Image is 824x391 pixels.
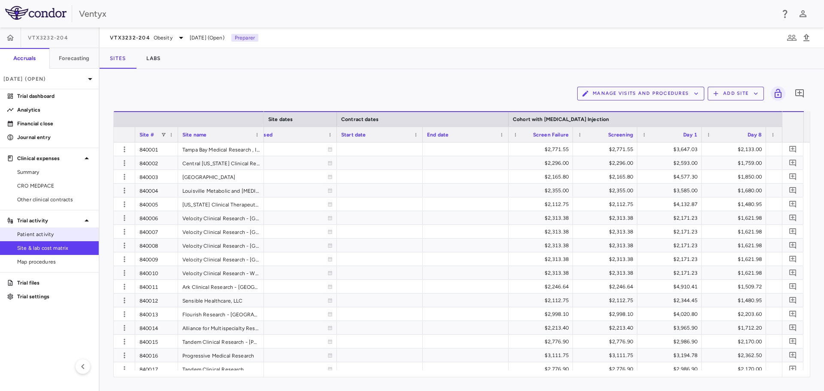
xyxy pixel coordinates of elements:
[516,266,569,280] div: $2,313.38
[135,211,178,224] div: 840006
[787,267,799,279] button: Add comment
[100,48,136,69] button: Sites
[135,266,178,279] div: 840010
[789,200,797,208] svg: Add comment
[17,244,92,252] span: Site & lab cost matrix
[709,225,762,239] div: $1,621.98
[17,168,92,176] span: Summary
[581,225,633,239] div: $2,313.38
[767,86,785,101] span: You do not have permission to lock or unlock grids
[709,239,762,252] div: $1,621.98
[709,321,762,335] div: $1,712.20
[516,280,569,294] div: $2,246.64
[17,196,92,203] span: Other clinical contracts
[5,6,67,20] img: logo-full-SnFGN8VE.png
[516,197,569,211] div: $2,112.75
[341,132,366,138] span: Start date
[581,321,633,335] div: $2,213.40
[708,87,764,100] button: Add Site
[787,363,799,375] button: Add comment
[516,142,569,156] div: $2,771.55
[178,211,264,224] div: Velocity Clinical Research - [GEOGRAPHIC_DATA]
[17,133,92,141] p: Journal entry
[581,211,633,225] div: $2,313.38
[135,307,178,321] div: 840013
[787,226,799,237] button: Add comment
[178,335,264,348] div: Tandem Clinical Research - [PERSON_NAME]
[135,197,178,211] div: 840005
[787,143,799,155] button: Add comment
[787,157,799,169] button: Add comment
[789,186,797,194] svg: Add comment
[645,197,697,211] div: $4,132.87
[709,184,762,197] div: $1,680.00
[28,34,68,41] span: VTX3232-204
[709,197,762,211] div: $1,480.95
[79,7,774,20] div: Ventyx
[581,294,633,307] div: $2,112.75
[709,335,762,349] div: $2,170.00
[516,307,569,321] div: $2,998.10
[178,362,264,376] div: Tandem Clinical Research
[17,155,82,162] p: Clinical expenses
[577,87,704,100] button: Manage Visits and Procedures
[178,142,264,156] div: Tampa Bay Medical Research , Inc.
[645,335,697,349] div: $2,986.90
[135,184,178,197] div: 840004
[516,184,569,197] div: $2,355.00
[789,269,797,277] svg: Add comment
[581,170,633,184] div: $2,165.80
[581,239,633,252] div: $2,313.38
[581,197,633,211] div: $2,112.75
[516,294,569,307] div: $2,112.75
[255,132,273,138] span: Closed
[110,34,150,41] span: VTX3232-204
[17,92,92,100] p: Trial dashboard
[17,230,92,238] span: Patient activity
[581,266,633,280] div: $2,313.38
[178,266,264,279] div: Velocity Clinical Research - Waco
[645,239,697,252] div: $2,171.23
[709,266,762,280] div: $1,621.98
[427,132,448,138] span: End date
[178,156,264,170] div: Central [US_STATE] Clinical Research
[581,142,633,156] div: $2,771.55
[792,86,807,101] button: Add comment
[178,349,264,362] div: Progressive Medical Research
[135,280,178,293] div: 840011
[789,145,797,153] svg: Add comment
[178,197,264,211] div: [US_STATE] Clinical Therapeutics, LLC
[516,239,569,252] div: $2,313.38
[178,225,264,238] div: Velocity Clinical Research - [GEOGRAPHIC_DATA]
[645,349,697,362] div: $3,194.78
[581,349,633,362] div: $3,111.75
[789,241,797,249] svg: Add comment
[17,182,92,190] span: CRO MEDPACE
[787,198,799,210] button: Add comment
[516,349,569,362] div: $3,111.75
[516,252,569,266] div: $2,313.38
[178,184,264,197] div: Louisville Metabolic and [MEDICAL_DATA] Research Center (L-MARC)
[645,225,697,239] div: $2,171.23
[581,335,633,349] div: $2,776.90
[709,307,762,321] div: $2,203.60
[787,185,799,196] button: Add comment
[645,362,697,376] div: $2,986.90
[787,171,799,182] button: Add comment
[581,184,633,197] div: $2,355.00
[709,211,762,225] div: $1,621.98
[709,156,762,170] div: $1,759.00
[516,225,569,239] div: $2,313.38
[516,321,569,335] div: $2,213.40
[17,293,92,300] p: Trial settings
[581,156,633,170] div: $2,296.00
[533,132,569,138] span: Screen Failure
[645,142,697,156] div: $3,647.03
[787,212,799,224] button: Add comment
[787,239,799,251] button: Add comment
[787,336,799,347] button: Add comment
[516,362,569,376] div: $2,776.90
[789,255,797,263] svg: Add comment
[789,227,797,236] svg: Add comment
[787,281,799,292] button: Add comment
